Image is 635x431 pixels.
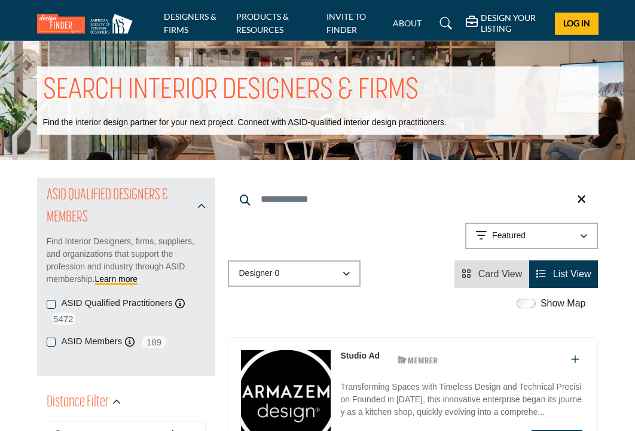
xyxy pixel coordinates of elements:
a: Add To List [571,354,579,365]
li: Card View [454,260,529,288]
p: Featured [492,230,526,242]
p: Designer 0 [239,268,279,280]
h2: ASID QUALIFIED DESIGNERS & MEMBERS [47,185,194,229]
span: Card View [478,269,523,279]
p: Find Interior Designers, firms, suppliers, and organizations that support the profession and indu... [47,235,206,286]
div: DESIGN YOUR LISTING [466,13,546,34]
p: Transforming Spaces with Timeless Design and Technical Precision Founded in [DATE], this innovati... [340,381,585,421]
a: View List [536,269,591,279]
input: ASID Qualified Practitioners checkbox [47,300,56,309]
button: Log In [555,13,598,35]
h2: Distance Filter [47,392,109,414]
input: Search Keyword [228,185,598,214]
a: DESIGNERS & FIRMS [164,11,216,35]
a: ABOUT [393,18,422,28]
button: Featured [465,223,598,249]
a: Studio Ad [340,351,380,360]
label: ASID Qualified Practitioners [62,296,173,310]
a: INVITE TO FINDER [326,11,366,35]
p: Find the interior design partner for your next project. Connect with ASID-qualified interior desi... [43,117,447,129]
a: Learn more [94,274,138,284]
img: ASID Members Badge Icon [391,353,445,368]
a: PRODUCTS & RESOURCES [236,11,289,35]
h1: SEARCH INTERIOR DESIGNERS & FIRMS [43,72,419,110]
span: 189 [141,335,167,350]
a: Transforming Spaces with Timeless Design and Technical Precision Founded in [DATE], this innovati... [340,374,585,421]
h5: DESIGN YOUR LISTING [481,13,546,34]
p: Studio Ad [340,350,380,362]
a: View Card [462,269,522,279]
input: ASID Members checkbox [47,338,56,347]
label: Show Map [541,296,586,311]
button: Designer 0 [228,260,361,287]
span: List View [553,269,591,279]
li: List View [529,260,598,288]
img: Site Logo [37,14,139,34]
span: Log In [563,18,590,28]
span: 5472 [50,311,77,326]
a: Search [428,14,460,33]
label: ASID Members [62,335,123,348]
